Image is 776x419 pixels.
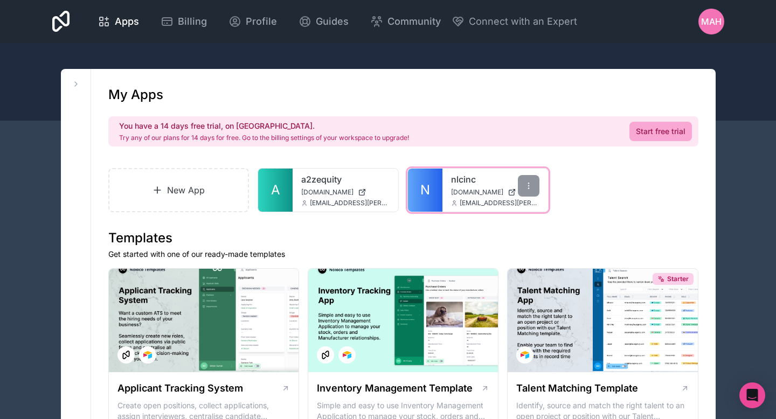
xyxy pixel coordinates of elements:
[290,10,357,33] a: Guides
[258,169,293,212] a: A
[420,181,430,199] span: N
[521,351,529,359] img: Airtable Logo
[301,188,390,197] a: [DOMAIN_NAME]
[460,199,539,207] span: [EMAIL_ADDRESS][PERSON_NAME][DOMAIN_NAME]
[387,14,441,29] span: Community
[317,381,473,396] h1: Inventory Management Template
[408,169,442,212] a: N
[108,168,250,212] a: New App
[701,15,722,28] span: MAH
[143,351,152,359] img: Airtable Logo
[469,14,577,29] span: Connect with an Expert
[119,134,409,142] p: Try any of our plans for 14 days for free. Go to the billing settings of your workspace to upgrade!
[629,122,692,141] a: Start free trial
[246,14,277,29] span: Profile
[316,14,349,29] span: Guides
[89,10,148,33] a: Apps
[516,381,638,396] h1: Talent Matching Template
[343,351,351,359] img: Airtable Logo
[739,382,765,408] div: Open Intercom Messenger
[667,275,689,283] span: Starter
[220,10,286,33] a: Profile
[451,188,503,197] span: [DOMAIN_NAME]
[271,181,280,199] span: A
[452,14,577,29] button: Connect with an Expert
[117,381,243,396] h1: Applicant Tracking System
[152,10,216,33] a: Billing
[178,14,207,29] span: Billing
[108,249,698,260] p: Get started with one of our ready-made templates
[451,188,539,197] a: [DOMAIN_NAME]
[119,121,409,131] h2: You have a 14 days free trial, on [GEOGRAPHIC_DATA].
[451,173,539,186] a: nlcinc
[310,199,390,207] span: [EMAIL_ADDRESS][PERSON_NAME][DOMAIN_NAME]
[115,14,139,29] span: Apps
[362,10,449,33] a: Community
[108,86,163,103] h1: My Apps
[301,173,390,186] a: a2zequity
[108,229,698,247] h1: Templates
[301,188,354,197] span: [DOMAIN_NAME]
